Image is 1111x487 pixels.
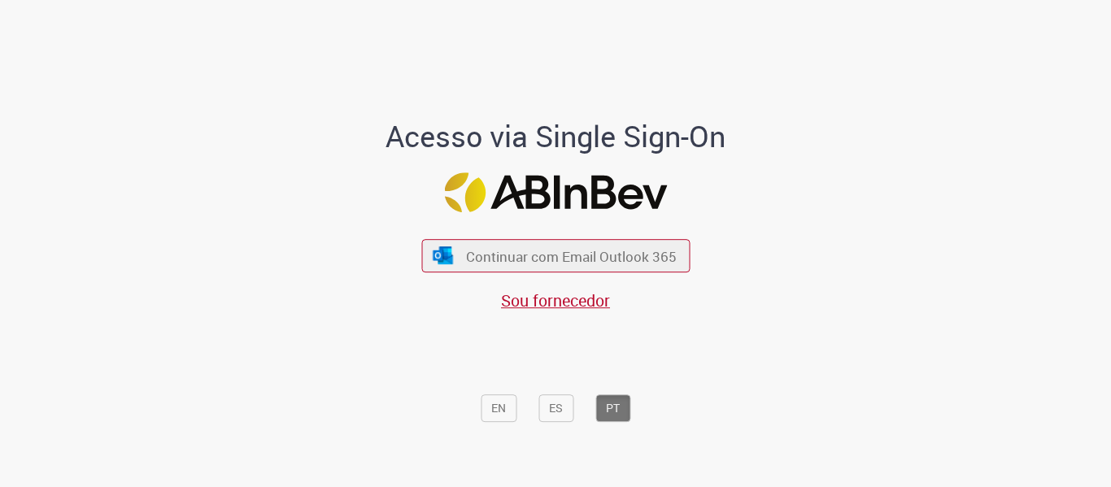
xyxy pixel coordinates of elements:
[501,289,610,311] a: Sou fornecedor
[538,394,573,422] button: ES
[330,121,782,154] h1: Acesso via Single Sign-On
[421,239,690,272] button: ícone Azure/Microsoft 360 Continuar com Email Outlook 365
[481,394,516,422] button: EN
[444,172,667,212] img: Logo ABInBev
[466,246,677,265] span: Continuar com Email Outlook 365
[432,247,455,264] img: ícone Azure/Microsoft 360
[595,394,630,422] button: PT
